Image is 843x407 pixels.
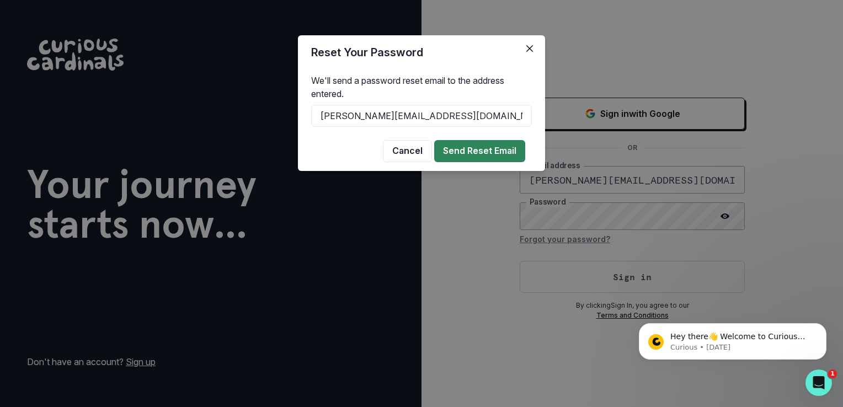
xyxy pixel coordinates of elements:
iframe: Intercom live chat [805,369,832,396]
span: 1 [828,369,837,378]
iframe: Intercom notifications message [622,300,843,377]
input: Enter your email [311,105,532,127]
p: We'll send a password reset email to the address entered. [311,74,532,100]
button: Send Reset Email [434,140,525,162]
button: Close [521,40,538,57]
button: Cancel [383,140,432,162]
header: Reset Your Password [298,35,545,69]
